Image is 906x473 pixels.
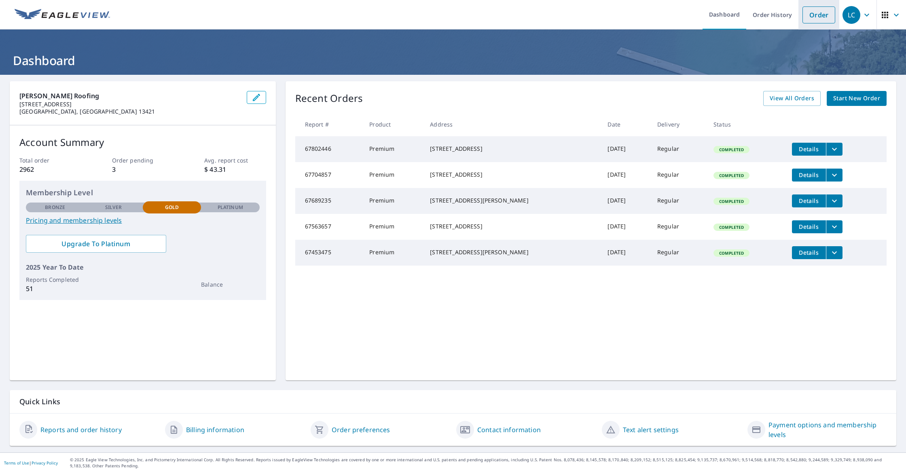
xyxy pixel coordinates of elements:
[430,248,595,256] div: [STREET_ADDRESS][PERSON_NAME]
[363,240,423,266] td: Premium
[827,91,887,106] a: Start New Order
[32,239,160,248] span: Upgrade To Platinum
[295,112,363,136] th: Report #
[295,91,363,106] p: Recent Orders
[363,112,423,136] th: Product
[826,143,842,156] button: filesDropdownBtn-67802446
[651,136,707,162] td: Regular
[768,420,887,439] a: Payment options and membership levels
[601,214,651,240] td: [DATE]
[32,460,58,466] a: Privacy Policy
[430,171,595,179] div: [STREET_ADDRESS]
[70,457,902,469] p: © 2025 Eagle View Technologies, Inc. and Pictometry International Corp. All Rights Reserved. Repo...
[792,169,826,182] button: detailsBtn-67704857
[363,214,423,240] td: Premium
[19,156,81,165] p: Total order
[623,425,679,435] a: Text alert settings
[714,198,749,204] span: Completed
[26,235,166,253] a: Upgrade To Platinum
[295,214,363,240] td: 67563657
[295,162,363,188] td: 67704857
[112,156,174,165] p: Order pending
[792,194,826,207] button: detailsBtn-67689235
[601,162,651,188] td: [DATE]
[105,204,122,211] p: Silver
[792,220,826,233] button: detailsBtn-67563657
[201,280,259,289] p: Balance
[714,224,749,230] span: Completed
[826,169,842,182] button: filesDropdownBtn-67704857
[763,91,821,106] a: View All Orders
[15,9,110,21] img: EV Logo
[601,188,651,214] td: [DATE]
[19,397,887,407] p: Quick Links
[26,215,260,225] a: Pricing and membership levels
[651,162,707,188] td: Regular
[792,246,826,259] button: detailsBtn-67453475
[601,240,651,266] td: [DATE]
[477,425,541,435] a: Contact information
[295,136,363,162] td: 67802446
[797,145,821,153] span: Details
[714,147,749,152] span: Completed
[45,204,65,211] p: Bronze
[204,156,266,165] p: Avg. report cost
[430,196,595,205] div: [STREET_ADDRESS][PERSON_NAME]
[601,136,651,162] td: [DATE]
[797,223,821,230] span: Details
[714,173,749,178] span: Completed
[797,171,821,179] span: Details
[363,136,423,162] td: Premium
[19,101,240,108] p: [STREET_ADDRESS]
[332,425,390,435] a: Order preferences
[26,284,84,294] p: 51
[651,240,707,266] td: Regular
[826,194,842,207] button: filesDropdownBtn-67689235
[363,162,423,188] td: Premium
[714,250,749,256] span: Completed
[430,145,595,153] div: [STREET_ADDRESS]
[833,93,880,103] span: Start New Order
[26,187,260,198] p: Membership Level
[797,197,821,205] span: Details
[423,112,601,136] th: Address
[842,6,860,24] div: LC
[651,214,707,240] td: Regular
[797,249,821,256] span: Details
[651,112,707,136] th: Delivery
[707,112,785,136] th: Status
[26,275,84,284] p: Reports Completed
[40,425,122,435] a: Reports and order history
[10,52,896,69] h1: Dashboard
[802,6,835,23] a: Order
[186,425,244,435] a: Billing information
[295,240,363,266] td: 67453475
[601,112,651,136] th: Date
[218,204,243,211] p: Platinum
[165,204,179,211] p: Gold
[792,143,826,156] button: detailsBtn-67802446
[19,135,266,150] p: Account Summary
[430,222,595,230] div: [STREET_ADDRESS]
[26,262,260,272] p: 2025 Year To Date
[363,188,423,214] td: Premium
[204,165,266,174] p: $ 43.31
[4,460,58,465] p: |
[19,165,81,174] p: 2962
[826,220,842,233] button: filesDropdownBtn-67563657
[770,93,814,103] span: View All Orders
[112,165,174,174] p: 3
[19,91,240,101] p: [PERSON_NAME] Roofing
[19,108,240,115] p: [GEOGRAPHIC_DATA], [GEOGRAPHIC_DATA] 13421
[651,188,707,214] td: Regular
[826,246,842,259] button: filesDropdownBtn-67453475
[295,188,363,214] td: 67689235
[4,460,29,466] a: Terms of Use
